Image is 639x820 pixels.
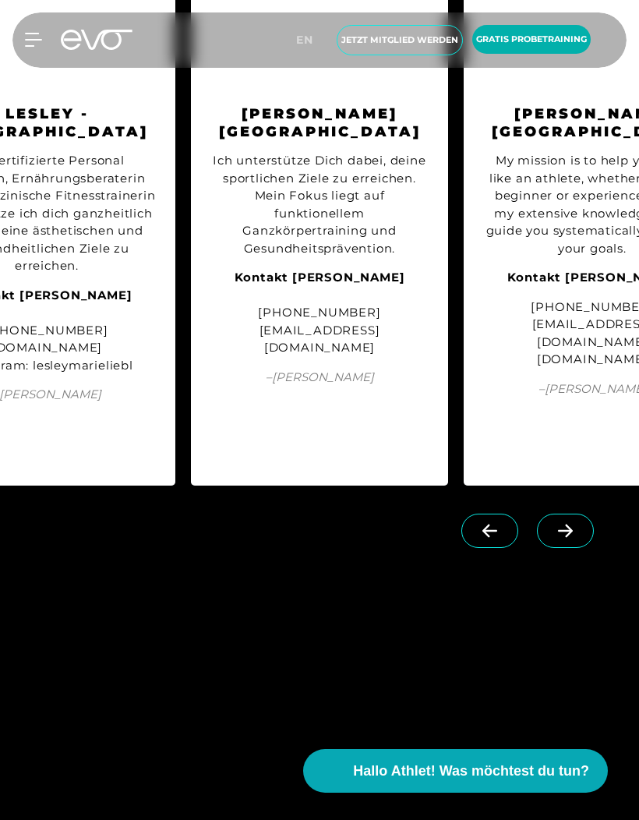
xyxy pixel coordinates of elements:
[296,33,313,47] span: en
[303,749,608,793] button: Hallo Athlet! Was möchtest du tun?
[235,270,405,285] strong: Kontakt [PERSON_NAME]
[476,33,587,46] span: Gratis Probetraining
[341,34,458,47] span: Jetzt Mitglied werden
[210,105,429,140] h3: [PERSON_NAME][GEOGRAPHIC_DATA]
[468,25,595,55] a: Gratis Probetraining
[332,25,468,55] a: Jetzt Mitglied werden
[210,152,429,257] div: Ich unterstütze Dich dabei, deine sportlichen Ziele zu erreichen. Mein Fokus liegt auf funktionel...
[210,369,429,387] span: – [PERSON_NAME]
[296,31,323,49] a: en
[353,761,589,782] span: Hallo Athlet! Was möchtest du tun?
[210,269,429,357] div: [PHONE_NUMBER] [EMAIL_ADDRESS][DOMAIN_NAME]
